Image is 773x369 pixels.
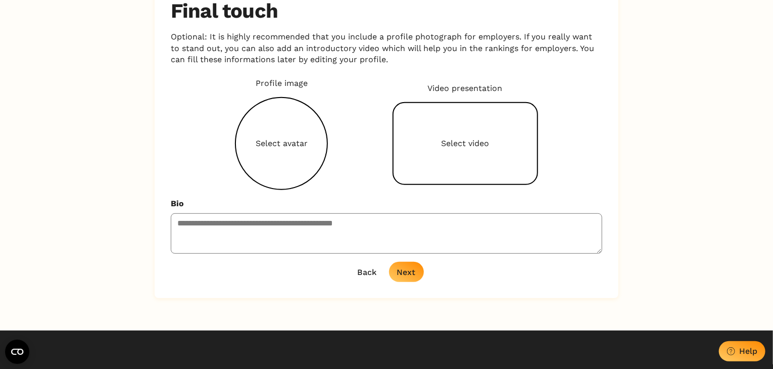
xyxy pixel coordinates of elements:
[739,346,757,356] div: Help
[358,267,377,277] div: Back
[389,262,424,282] button: Next
[256,78,308,89] p: Profile image
[171,31,602,65] p: Optional: It is highly recommended that you include a profile photograph for employers. If you re...
[256,138,308,149] p: Select avatar
[5,340,29,364] button: Open CMP widget
[441,138,489,149] p: Select video
[350,262,385,282] button: Back
[171,198,594,209] label: Bio
[397,267,416,277] div: Next
[428,83,503,94] p: Video presentation
[719,341,765,361] button: Help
